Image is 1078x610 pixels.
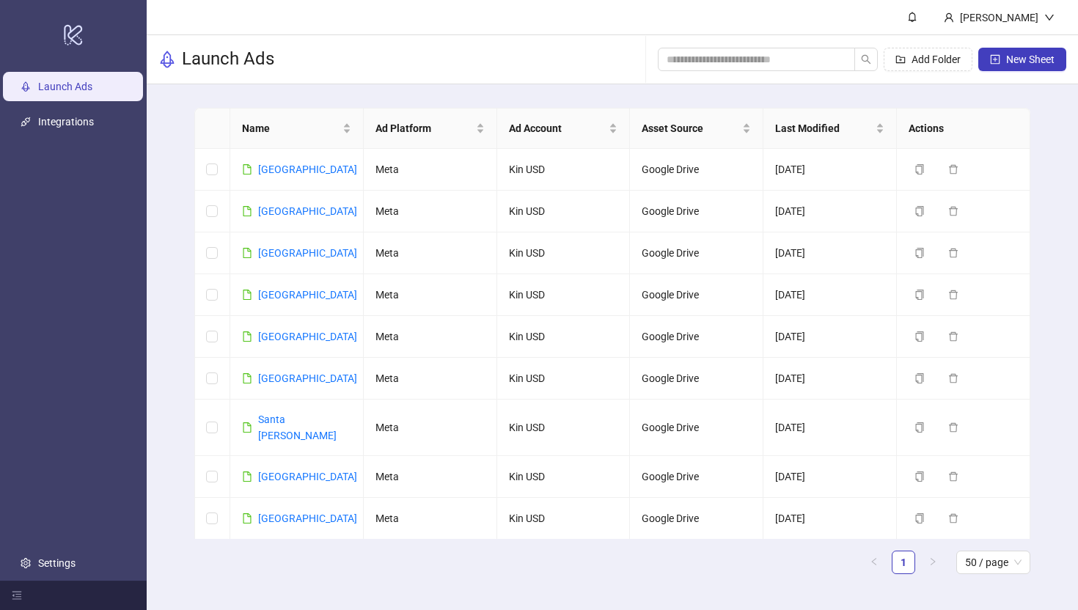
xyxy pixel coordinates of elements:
[630,232,763,274] td: Google Drive
[182,48,274,71] h3: Launch Ads
[630,456,763,498] td: Google Drive
[242,331,252,342] span: file
[375,120,473,136] span: Ad Platform
[630,274,763,316] td: Google Drive
[242,120,340,136] span: Name
[948,513,958,523] span: delete
[630,149,763,191] td: Google Drive
[364,456,497,498] td: Meta
[907,12,917,22] span: bell
[258,163,357,175] a: [GEOGRAPHIC_DATA]
[763,274,897,316] td: [DATE]
[914,164,925,174] span: copy
[364,274,497,316] td: Meta
[38,557,76,569] a: Settings
[642,120,739,136] span: Asset Source
[242,164,252,174] span: file
[364,191,497,232] td: Meta
[948,331,958,342] span: delete
[914,290,925,300] span: copy
[978,48,1066,71] button: New Sheet
[914,248,925,258] span: copy
[914,422,925,433] span: copy
[364,109,497,149] th: Ad Platform
[965,551,1022,573] span: 50 / page
[497,109,631,149] th: Ad Account
[497,400,631,456] td: Kin USD
[258,289,357,301] a: [GEOGRAPHIC_DATA]
[509,120,606,136] span: Ad Account
[948,164,958,174] span: delete
[954,10,1044,26] div: [PERSON_NAME]
[364,149,497,191] td: Meta
[497,274,631,316] td: Kin USD
[763,232,897,274] td: [DATE]
[258,372,357,384] a: [GEOGRAPHIC_DATA]
[230,109,364,149] th: Name
[497,232,631,274] td: Kin USD
[630,498,763,540] td: Google Drive
[870,557,879,566] span: left
[242,290,252,300] span: file
[914,373,925,383] span: copy
[775,120,873,136] span: Last Modified
[944,12,954,23] span: user
[497,358,631,400] td: Kin USD
[258,205,357,217] a: [GEOGRAPHIC_DATA]
[1044,12,1055,23] span: down
[763,358,897,400] td: [DATE]
[921,551,945,574] li: Next Page
[948,290,958,300] span: delete
[242,513,252,523] span: file
[630,109,763,149] th: Asset Source
[862,551,886,574] li: Previous Page
[258,331,357,342] a: [GEOGRAPHIC_DATA]
[38,116,94,128] a: Integrations
[884,48,972,71] button: Add Folder
[763,316,897,358] td: [DATE]
[258,512,357,524] a: [GEOGRAPHIC_DATA]
[497,316,631,358] td: Kin USD
[630,316,763,358] td: Google Drive
[364,358,497,400] td: Meta
[914,206,925,216] span: copy
[763,498,897,540] td: [DATE]
[763,191,897,232] td: [DATE]
[630,400,763,456] td: Google Drive
[158,51,176,68] span: rocket
[897,109,1030,149] th: Actions
[763,109,897,149] th: Last Modified
[630,191,763,232] td: Google Drive
[948,373,958,383] span: delete
[497,498,631,540] td: Kin USD
[763,456,897,498] td: [DATE]
[914,513,925,523] span: copy
[990,54,1000,65] span: plus-square
[242,206,252,216] span: file
[928,557,937,566] span: right
[914,331,925,342] span: copy
[861,54,871,65] span: search
[242,373,252,383] span: file
[630,358,763,400] td: Google Drive
[497,149,631,191] td: Kin USD
[763,149,897,191] td: [DATE]
[38,81,92,92] a: Launch Ads
[948,471,958,482] span: delete
[258,414,337,441] a: Santa [PERSON_NAME]
[364,232,497,274] td: Meta
[921,551,945,574] button: right
[895,54,906,65] span: folder-add
[914,471,925,482] span: copy
[956,551,1030,574] div: Page Size
[242,248,252,258] span: file
[364,316,497,358] td: Meta
[912,54,961,65] span: Add Folder
[12,590,22,600] span: menu-fold
[258,247,357,259] a: [GEOGRAPHIC_DATA]
[892,551,915,574] li: 1
[242,422,252,433] span: file
[948,248,958,258] span: delete
[364,498,497,540] td: Meta
[948,206,958,216] span: delete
